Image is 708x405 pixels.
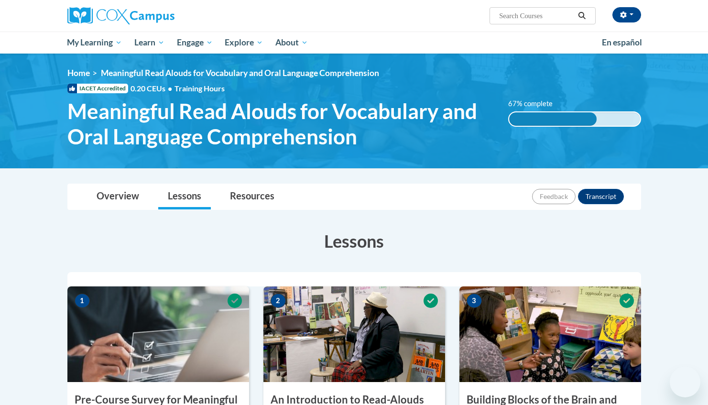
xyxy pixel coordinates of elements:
a: Explore [218,32,269,54]
span: About [275,37,308,48]
a: About [269,32,314,54]
iframe: Button to launch messaging window [670,367,700,397]
img: Course Image [459,286,641,382]
input: Search Courses [498,10,575,22]
a: Lessons [158,184,211,209]
button: Search [575,10,589,22]
button: Feedback [532,189,576,204]
label: 67% complete [508,99,563,109]
a: My Learning [61,32,129,54]
span: 1 [75,294,90,308]
span: Explore [225,37,263,48]
img: Cox Campus [67,7,174,24]
div: Main menu [53,32,655,54]
a: En español [596,33,648,53]
span: Training Hours [174,84,225,93]
img: Course Image [263,286,445,382]
span: Engage [177,37,213,48]
img: Course Image [67,286,249,382]
span: Meaningful Read Alouds for Vocabulary and Oral Language Comprehension [101,68,379,78]
span: 2 [271,294,286,308]
a: Engage [171,32,219,54]
span: • [168,84,172,93]
span: IACET Accredited [67,84,128,93]
a: Resources [220,184,284,209]
span: 0.20 CEUs [131,83,174,94]
a: Home [67,68,90,78]
span: 3 [467,294,482,308]
button: Account Settings [612,7,641,22]
a: Overview [87,184,149,209]
a: Cox Campus [67,7,249,24]
span: Learn [134,37,164,48]
div: 67% complete [509,112,597,126]
h3: Lessons [67,229,641,253]
span: En español [602,37,642,47]
span: My Learning [67,37,122,48]
button: Transcript [578,189,624,204]
a: Learn [128,32,171,54]
span: Meaningful Read Alouds for Vocabulary and Oral Language Comprehension [67,99,494,149]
